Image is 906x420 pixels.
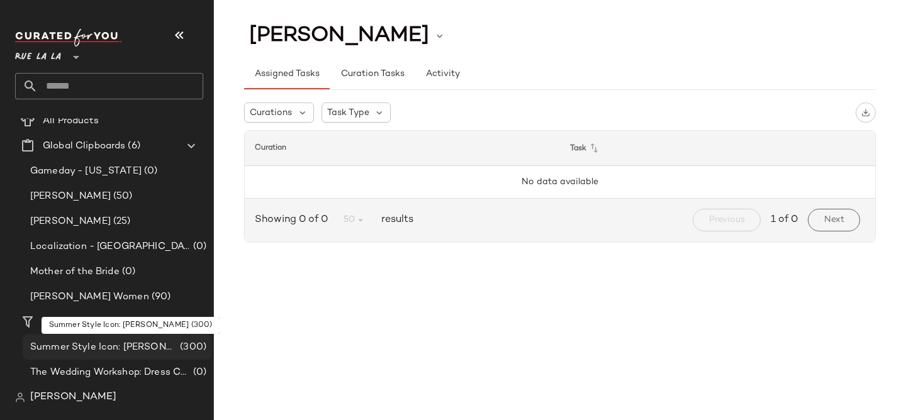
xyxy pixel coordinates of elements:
[30,189,111,204] span: [PERSON_NAME]
[30,365,191,380] span: The Wedding Workshop: Dress Code by Venue
[861,108,870,117] img: svg%3e
[560,131,875,166] th: Task
[327,106,369,119] span: Task Type
[111,214,131,229] span: (25)
[30,240,191,254] span: Localization - [GEOGRAPHIC_DATA]
[43,315,88,329] span: Curations
[191,240,206,254] span: (0)
[30,214,111,229] span: [PERSON_NAME]
[111,189,133,204] span: (50)
[191,365,206,380] span: (0)
[249,24,429,48] span: [PERSON_NAME]
[120,265,135,279] span: (0)
[30,290,149,304] span: [PERSON_NAME] Women
[245,131,560,166] th: Curation
[255,213,333,228] span: Showing 0 of 0
[15,43,61,65] span: Rue La La
[142,164,157,179] span: (0)
[149,290,171,304] span: (90)
[824,215,844,225] span: Next
[30,265,120,279] span: Mother of the Bride
[88,315,102,329] span: (2)
[340,69,404,79] span: Curation Tasks
[30,340,177,355] span: Summer Style Icon: [PERSON_NAME]
[245,166,875,199] td: No data available
[425,69,460,79] span: Activity
[30,164,142,179] span: Gameday - [US_STATE]
[125,139,140,153] span: (6)
[254,69,320,79] span: Assigned Tasks
[43,114,99,128] span: All Products
[15,392,25,402] img: svg%3e
[177,340,206,355] span: (300)
[376,213,413,228] span: results
[15,29,122,47] img: cfy_white_logo.C9jOOHJF.svg
[771,213,798,228] span: 1 of 0
[250,106,292,119] span: Curations
[30,390,116,405] span: [PERSON_NAME]
[808,209,860,231] button: Next
[43,139,125,153] span: Global Clipboards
